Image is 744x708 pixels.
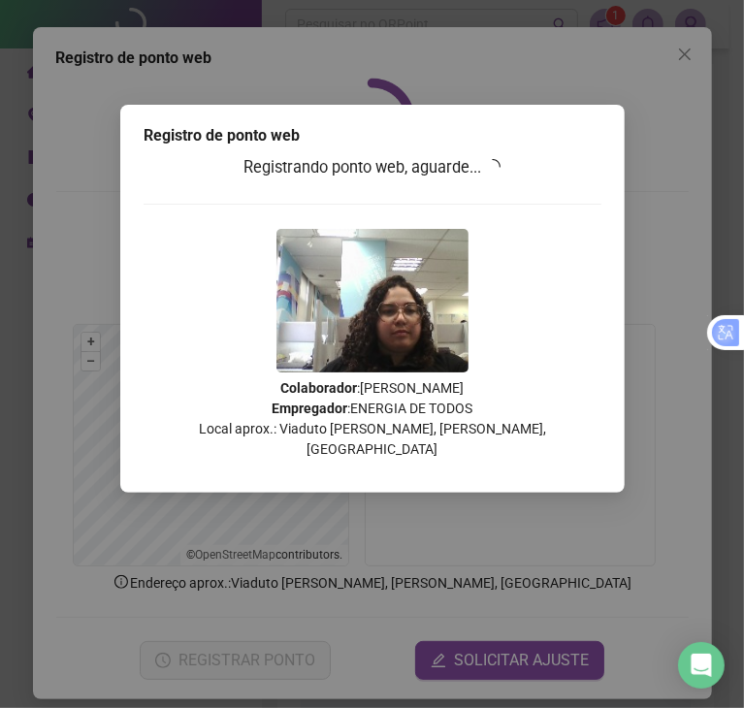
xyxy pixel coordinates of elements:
[144,378,601,460] p: : [PERSON_NAME] : ENERGIA DE TODOS Local aprox.: Viaduto [PERSON_NAME], [PERSON_NAME], [GEOGRAPHI...
[280,380,357,396] strong: Colaborador
[144,155,601,180] h3: Registrando ponto web, aguarde...
[276,229,469,372] img: 2Q==
[678,642,725,689] div: Open Intercom Messenger
[144,124,601,147] div: Registro de ponto web
[485,159,501,175] span: loading
[272,401,347,416] strong: Empregador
